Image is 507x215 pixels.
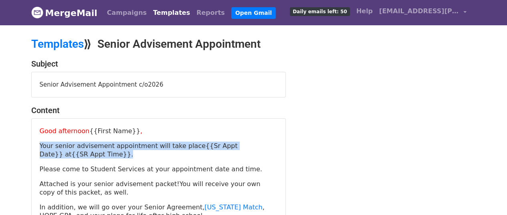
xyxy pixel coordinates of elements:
a: Templates [31,37,84,51]
h4: Subject [31,59,286,69]
span: Daily emails left: 50 [290,7,349,16]
iframe: Chat Widget [467,176,507,215]
img: MergeMail logo [31,6,43,18]
span: Your senior advisement appointment will take place [40,142,206,150]
span: [EMAIL_ADDRESS][PERSON_NAME][DOMAIN_NAME] [379,6,459,16]
span: Please come to Student Services at your appointment date and time. [40,165,262,173]
a: Help [353,3,376,19]
div: Senior Advisement Appointment c/o2026 [32,72,285,97]
a: [EMAIL_ADDRESS][PERSON_NAME][DOMAIN_NAME] [376,3,470,22]
h2: ⟫ Senior Advisement Appointment [31,37,324,51]
span: , [140,127,142,135]
a: Campaigns [104,5,150,21]
h4: Content [31,105,286,115]
a: Templates [150,5,193,21]
span: Attached is your senior advisement packet! [40,180,261,196]
span: Good afternoon [40,127,90,135]
span: at [65,150,71,158]
span: . [131,150,133,158]
a: MergeMail [31,4,97,21]
p: {{Sr Appt Date}} {{SR Appt Time}} [40,142,277,158]
span: You will receive your own copy of this packet, as well. [40,180,261,196]
a: Reports [193,5,228,21]
a: Daily emails left: 50 [287,3,353,19]
a: Open Gmail [231,7,276,19]
a: [US_STATE] Match [204,203,263,211]
p: {{First Name}} [40,127,277,135]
